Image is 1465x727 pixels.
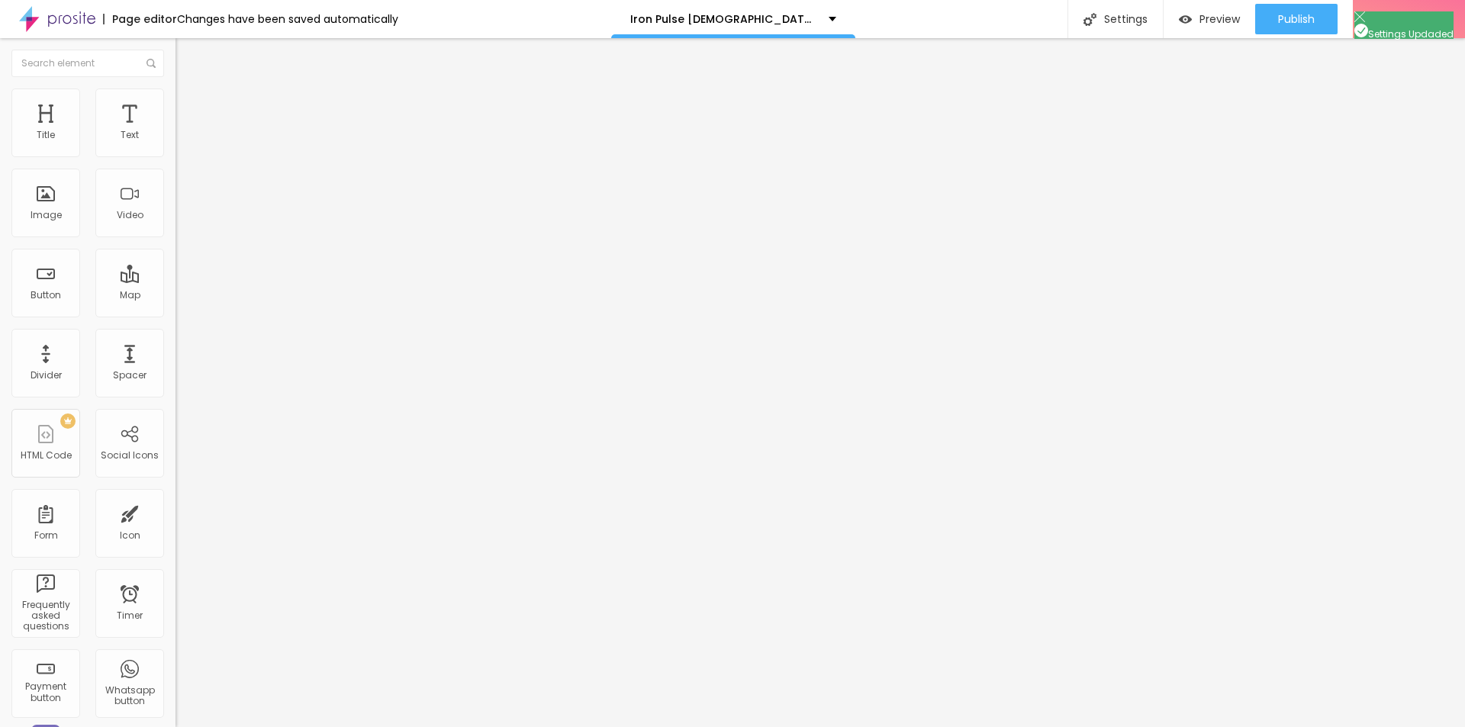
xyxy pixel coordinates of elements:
[113,370,146,381] div: Spacer
[31,370,62,381] div: Divider
[1354,27,1454,40] span: Settings Updaded
[1278,13,1315,25] span: Publish
[117,610,143,621] div: Timer
[11,50,164,77] input: Search element
[1164,4,1255,34] button: Preview
[1083,13,1096,26] img: Icone
[1354,24,1368,37] img: Icone
[146,59,156,68] img: Icone
[1199,13,1240,25] span: Preview
[121,130,139,140] div: Text
[15,681,76,703] div: Payment button
[175,38,1465,727] iframe: Editor
[103,14,177,24] div: Page editor
[1354,11,1365,22] img: Icone
[1255,4,1338,34] button: Publish
[101,450,159,461] div: Social Icons
[21,450,72,461] div: HTML Code
[31,210,62,220] div: Image
[630,14,817,24] p: Iron Pulse [DEMOGRAPHIC_DATA][MEDICAL_DATA]
[120,290,140,301] div: Map
[99,685,159,707] div: Whatsapp button
[177,14,398,24] div: Changes have been saved automatically
[117,210,143,220] div: Video
[120,530,140,541] div: Icon
[15,600,76,632] div: Frequently asked questions
[37,130,55,140] div: Title
[31,290,61,301] div: Button
[1179,13,1192,26] img: view-1.svg
[34,530,58,541] div: Form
